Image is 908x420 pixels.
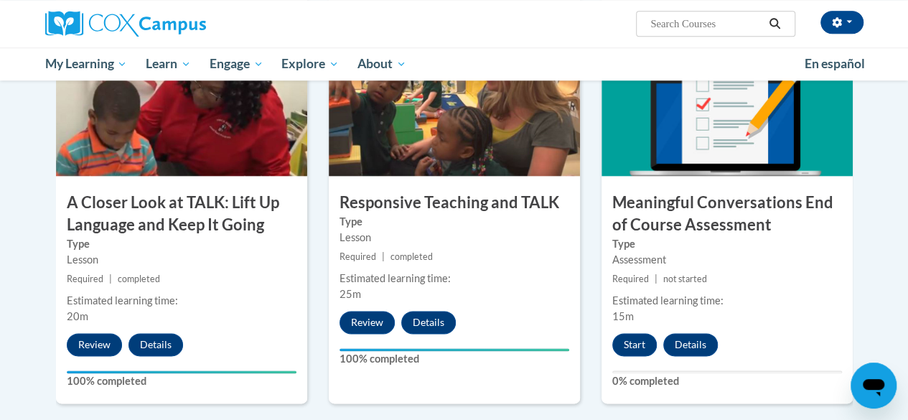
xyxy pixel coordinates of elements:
[329,192,580,214] h3: Responsive Teaching and TALK
[67,373,296,389] label: 100% completed
[348,47,416,80] a: About
[340,251,376,262] span: Required
[56,192,307,236] h3: A Closer Look at TALK: Lift Up Language and Keep It Going
[663,333,718,356] button: Details
[612,252,842,268] div: Assessment
[612,373,842,389] label: 0% completed
[851,363,897,409] iframe: Button to launch messaging window, conversation in progress
[67,236,296,252] label: Type
[340,214,569,230] label: Type
[340,351,569,367] label: 100% completed
[612,274,649,284] span: Required
[655,274,657,284] span: |
[45,55,127,73] span: My Learning
[67,310,88,322] span: 20m
[281,55,339,73] span: Explore
[340,311,395,334] button: Review
[390,251,433,262] span: completed
[340,288,361,300] span: 25m
[382,251,385,262] span: |
[36,47,137,80] a: My Learning
[45,11,304,37] a: Cox Campus
[401,311,456,334] button: Details
[67,274,103,284] span: Required
[329,32,580,176] img: Course Image
[272,47,348,80] a: Explore
[649,15,764,32] input: Search Courses
[612,236,842,252] label: Type
[602,32,853,176] img: Course Image
[612,310,634,322] span: 15m
[820,11,863,34] button: Account Settings
[612,293,842,309] div: Estimated learning time:
[67,252,296,268] div: Lesson
[109,274,112,284] span: |
[612,333,657,356] button: Start
[663,274,707,284] span: not started
[805,56,865,71] span: En español
[357,55,406,73] span: About
[136,47,200,80] a: Learn
[45,11,206,37] img: Cox Campus
[200,47,273,80] a: Engage
[67,333,122,356] button: Review
[128,333,183,356] button: Details
[34,47,874,80] div: Main menu
[340,271,569,286] div: Estimated learning time:
[795,49,874,79] a: En español
[67,370,296,373] div: Your progress
[340,348,569,351] div: Your progress
[602,192,853,236] h3: Meaningful Conversations End of Course Assessment
[764,15,785,32] button: Search
[67,293,296,309] div: Estimated learning time:
[340,230,569,246] div: Lesson
[146,55,191,73] span: Learn
[56,32,307,176] img: Course Image
[210,55,263,73] span: Engage
[118,274,160,284] span: completed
